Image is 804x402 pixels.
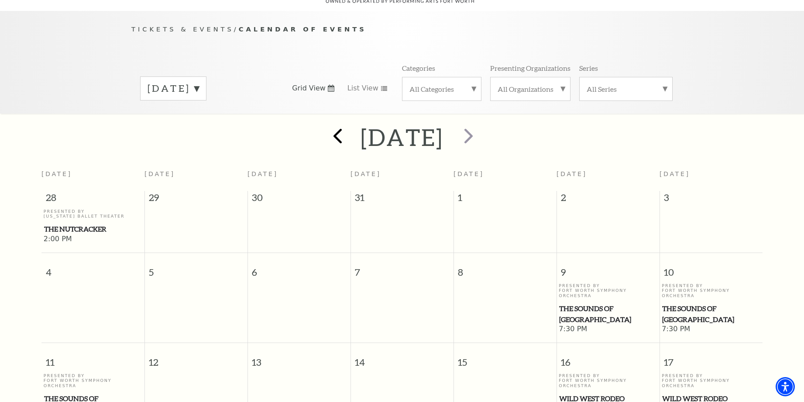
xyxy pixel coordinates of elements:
[452,122,484,153] button: next
[587,84,665,94] label: All Series
[248,343,350,373] span: 13
[41,253,144,283] span: 4
[559,373,657,388] p: Presented By Fort Worth Symphony Orchestra
[559,303,657,325] span: The Sounds of [GEOGRAPHIC_DATA]
[148,82,199,95] label: [DATE]
[559,303,657,325] a: The Sounds of Paris
[145,253,247,283] span: 5
[41,343,144,373] span: 11
[557,170,587,177] span: [DATE]
[662,303,760,325] span: The Sounds of [GEOGRAPHIC_DATA]
[41,170,72,177] span: [DATE]
[490,63,570,73] p: Presenting Organizations
[454,343,557,373] span: 15
[454,191,557,208] span: 1
[347,83,378,93] span: List View
[292,83,326,93] span: Grid View
[660,343,763,373] span: 17
[239,25,367,33] span: Calendar of Events
[131,25,234,33] span: Tickets & Events
[248,191,350,208] span: 30
[660,253,763,283] span: 10
[247,170,278,177] span: [DATE]
[557,191,660,208] span: 2
[454,170,484,177] span: [DATE]
[44,373,142,388] p: Presented By Fort Worth Symphony Orchestra
[248,253,350,283] span: 6
[662,373,760,388] p: Presented By Fort Worth Symphony Orchestra
[498,84,563,94] label: All Organizations
[559,283,657,298] p: Presented By Fort Worth Symphony Orchestra
[402,63,435,73] p: Categories
[361,123,443,151] h2: [DATE]
[579,63,598,73] p: Series
[557,253,660,283] span: 9
[660,170,690,177] span: [DATE]
[559,325,657,334] span: 7:30 PM
[351,253,454,283] span: 7
[776,377,795,396] div: Accessibility Menu
[131,24,673,35] p: /
[145,343,247,373] span: 12
[351,191,454,208] span: 31
[662,325,760,334] span: 7:30 PM
[44,209,142,219] p: Presented By [US_STATE] Ballet Theater
[144,170,175,177] span: [DATE]
[44,224,142,235] a: The Nutcracker
[44,235,142,244] span: 2:00 PM
[145,191,247,208] span: 29
[41,191,144,208] span: 28
[409,84,474,94] label: All Categories
[662,303,760,325] a: The Sounds of Paris
[660,191,763,208] span: 3
[454,253,557,283] span: 8
[350,170,381,177] span: [DATE]
[557,343,660,373] span: 16
[662,283,760,298] p: Presented By Fort Worth Symphony Orchestra
[351,343,454,373] span: 14
[320,122,352,153] button: prev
